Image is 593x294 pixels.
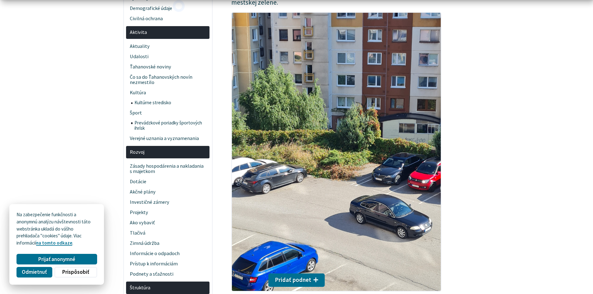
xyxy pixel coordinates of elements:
span: Podnety a sťažnosti [130,269,206,279]
span: Aktivita [130,27,206,38]
span: Projekty [130,207,206,217]
span: Akčné plány [130,187,206,197]
a: Rozvoj [126,146,209,159]
a: Informácie o odpadoch [126,248,209,259]
button: Prispôsobiť [54,267,97,278]
a: Demografické údaje [126,3,209,14]
span: Prevádzkové poriadky športových ihrísk [134,118,206,133]
a: Zimná údržba [126,238,209,248]
span: Informácie o odpadoch [130,248,206,259]
a: Aktivita [126,26,209,39]
span: Prístup k informáciám [130,259,206,269]
span: Rozvoj [130,147,206,157]
a: Ťahanovské noviny [126,62,209,72]
p: Na zabezpečenie funkčnosti a anonymnú analýzu návštevnosti táto webstránka ukladá do vášho prehli... [16,211,97,247]
img: Foto problému [231,12,441,292]
a: Kultúra [126,88,209,98]
span: Prijať anonymné [38,256,75,263]
span: Investičné zámery [130,197,206,208]
span: Pridať podnet [275,276,311,283]
button: Odmietnuť [16,267,52,278]
span: Štruktúra [130,283,206,293]
button: Prijať anonymné [16,254,97,264]
span: Kultúra [130,88,206,98]
span: Udalosti [130,51,206,62]
span: Kultúrne stredisko [134,98,206,108]
button: Pridať podnet [268,273,325,287]
span: Demografické údaje [130,3,206,14]
a: na tomto odkaze [36,240,72,246]
span: Ťahanovské noviny [130,62,206,72]
span: Aktuality [130,41,206,51]
span: Zimná údržba [130,238,206,248]
a: Tlačivá [126,228,209,238]
a: Šport [126,108,209,118]
span: Čo sa do Ťahanovských novín nezmestilo [130,72,206,88]
a: Civilná ochrana [126,14,209,24]
a: Čo sa do Ťahanovských novín nezmestilo [126,72,209,88]
a: Projekty [126,207,209,217]
span: Prispôsobiť [62,269,89,275]
a: Akčné plány [126,187,209,197]
span: Odmietnuť [22,269,47,275]
a: Investičné zámery [126,197,209,208]
a: Aktuality [126,41,209,51]
span: Ako vybaviť [130,217,206,228]
a: Podnety a sťažnosti [126,269,209,279]
a: Prístup k informáciám [126,259,209,269]
span: Dotácie [130,177,206,187]
a: Zásady hospodárenia a nakladania s majetkom [126,161,209,177]
a: Ako vybaviť [126,217,209,228]
a: Dotácie [126,177,209,187]
span: Šport [130,108,206,118]
a: Udalosti [126,51,209,62]
span: Verejné uznania a vyznamenania [130,133,206,143]
a: Prevádzkové poriadky športových ihrísk [131,118,210,133]
a: Verejné uznania a vyznamenania [126,133,209,143]
span: Tlačivá [130,228,206,238]
a: Kultúrne stredisko [131,98,210,108]
span: Civilná ochrana [130,14,206,24]
span: Zásady hospodárenia a nakladania s majetkom [130,161,206,177]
